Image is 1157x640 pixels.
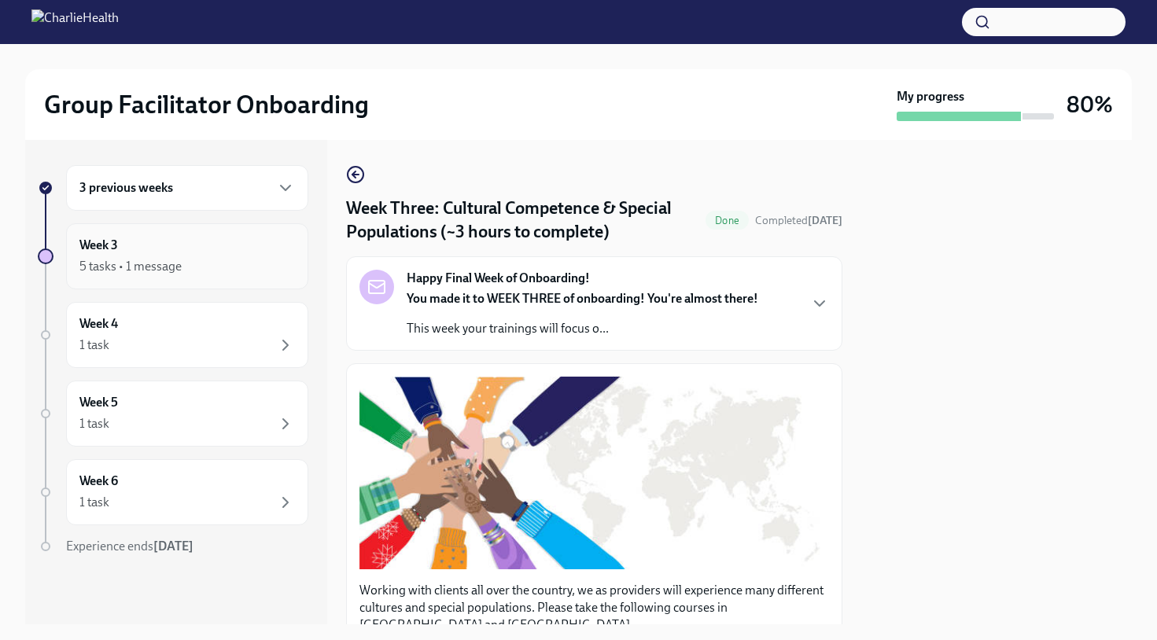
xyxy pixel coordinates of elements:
[66,539,193,554] span: Experience ends
[38,302,308,368] a: Week 41 task
[79,258,182,275] div: 5 tasks • 1 message
[66,165,308,211] div: 3 previous weeks
[38,223,308,289] a: Week 35 tasks • 1 message
[1067,90,1113,119] h3: 80%
[407,291,758,306] strong: You made it to WEEK THREE of onboarding! You're almost there!
[79,315,118,333] h6: Week 4
[44,89,369,120] h2: Group Facilitator Onboarding
[897,88,964,105] strong: My progress
[79,179,173,197] h6: 3 previous weeks
[359,377,829,569] button: Zoom image
[79,473,118,490] h6: Week 6
[407,270,590,287] strong: Happy Final Week of Onboarding!
[407,320,758,337] p: This week your trainings will focus o...
[755,214,842,227] span: Completed
[38,381,308,447] a: Week 51 task
[79,394,118,411] h6: Week 5
[808,214,842,227] strong: [DATE]
[755,213,842,228] span: September 19th, 2025 15:20
[346,197,699,244] h4: Week Three: Cultural Competence & Special Populations (~3 hours to complete)
[359,582,829,634] p: Working with clients all over the country, we as providers will experience many different culture...
[79,337,109,354] div: 1 task
[153,539,193,554] strong: [DATE]
[706,215,749,226] span: Done
[79,237,118,254] h6: Week 3
[38,459,308,525] a: Week 61 task
[79,494,109,511] div: 1 task
[79,415,109,432] div: 1 task
[31,9,119,35] img: CharlieHealth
